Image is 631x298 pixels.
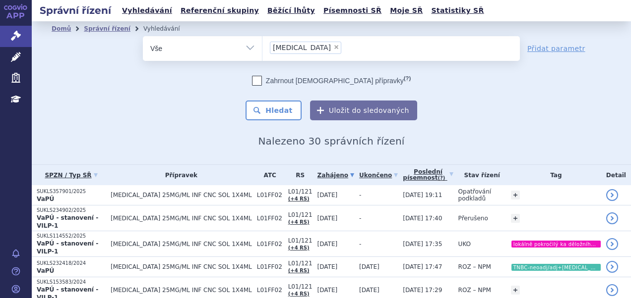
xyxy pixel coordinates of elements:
span: [MEDICAL_DATA] 25MG/ML INF CNC SOL 1X4ML [111,263,252,270]
p: SUKLS232418/2024 [37,260,106,267]
a: detail [606,261,618,273]
a: Referenční skupiny [178,4,262,17]
span: ROZ – NPM [458,287,491,294]
strong: VaPÚ - stanovení - VILP-1 [37,240,98,255]
a: Zahájeno [317,168,354,182]
span: UKO [458,241,471,248]
span: L01FF02 [257,241,283,248]
span: L01/121 [288,188,313,195]
th: Stav řízení [453,165,506,185]
a: (+4 RS) [288,196,310,201]
span: - [359,192,361,199]
span: - [359,215,361,222]
a: detail [606,212,618,224]
i: lokálně pokročilý ka děložního hrdla (nově dg.) [511,241,601,248]
span: L01FF02 [257,192,283,199]
span: × [333,44,339,50]
a: + [511,286,520,295]
a: detail [606,238,618,250]
a: (+4 RS) [288,268,310,273]
span: [MEDICAL_DATA] 25MG/ML INF CNC SOL 1X4ML [111,241,252,248]
strong: VaPÚ - stanovení - VILP-1 [37,214,98,229]
span: L01FF02 [257,263,283,270]
span: Nalezeno 30 správních řízení [258,135,404,147]
span: [DATE] [317,215,338,222]
th: RS [283,165,313,185]
a: Statistiky SŘ [428,4,487,17]
abbr: (?) [404,75,411,82]
span: [DATE] 17:47 [403,263,442,270]
span: L01FF02 [257,215,283,222]
p: SUKLS234902/2025 [37,207,106,214]
a: (+4 RS) [288,245,310,250]
a: (+4 RS) [288,219,310,225]
a: + [511,191,520,199]
label: Zahrnout [DEMOGRAPHIC_DATA] přípravky [252,76,411,86]
i: TNBC-neoadj/adj+[MEDICAL_DATA]+mCRC [511,264,601,271]
span: ROZ – NPM [458,263,491,270]
span: [MEDICAL_DATA] 25MG/ML INF CNC SOL 1X4ML [111,215,252,222]
input: [MEDICAL_DATA] [344,41,350,53]
span: [MEDICAL_DATA] 25MG/ML INF CNC SOL 1X4ML [111,192,252,199]
a: Ukončeno [359,168,398,182]
strong: VaPÚ [37,196,54,202]
span: L01FF02 [257,287,283,294]
th: Tag [506,165,601,185]
a: SPZN / Typ SŘ [37,168,106,182]
strong: VaPÚ [37,267,54,274]
th: Přípravek [106,165,252,185]
span: [DATE] 19:11 [403,192,442,199]
p: SUKLS153583/2024 [37,279,106,286]
a: Poslednípísemnost(?) [403,165,453,185]
a: detail [606,284,618,296]
span: [DATE] [359,287,379,294]
a: Moje SŘ [387,4,426,17]
span: L01/121 [288,237,313,244]
a: + [511,214,520,223]
span: [MEDICAL_DATA] [273,44,331,51]
span: L01/121 [288,283,313,290]
span: [DATE] [317,241,338,248]
th: Detail [601,165,631,185]
span: - [359,241,361,248]
span: [DATE] [317,287,338,294]
a: detail [606,189,618,201]
th: ATC [252,165,283,185]
button: Hledat [246,100,302,120]
a: Písemnosti SŘ [320,4,384,17]
span: [DATE] 17:35 [403,241,442,248]
span: L01/121 [288,260,313,267]
span: [DATE] [317,192,338,199]
a: Přidat parametr [527,44,585,53]
span: [DATE] [359,263,379,270]
span: [DATE] [317,263,338,270]
a: Správní řízení [84,25,130,32]
span: [DATE] 17:40 [403,215,442,222]
abbr: (?) [438,175,445,181]
span: L01/121 [288,211,313,218]
p: SUKLS357901/2025 [37,188,106,195]
a: Běžící lhůty [264,4,318,17]
h2: Správní řízení [32,3,119,17]
p: SUKLS114552/2025 [37,233,106,240]
a: Domů [52,25,71,32]
span: [MEDICAL_DATA] 25MG/ML INF CNC SOL 1X4ML [111,287,252,294]
span: Přerušeno [458,215,488,222]
span: [DATE] 17:29 [403,287,442,294]
button: Uložit do sledovaných [310,100,417,120]
li: Vyhledávání [143,21,193,36]
span: Opatřování podkladů [458,188,492,202]
a: Vyhledávání [119,4,175,17]
a: (+4 RS) [288,291,310,297]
